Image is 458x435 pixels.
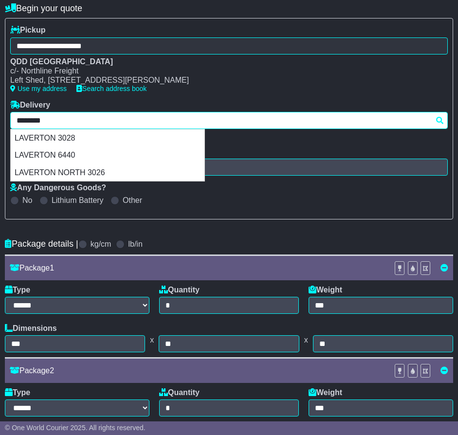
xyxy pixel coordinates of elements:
div: Package [5,263,389,272]
div: LAVERTON 3028 [11,129,204,146]
label: Type [5,285,30,294]
label: Dimensions [5,324,57,333]
label: Lithium Battery [52,196,104,205]
label: Quantity [159,285,200,294]
span: © One World Courier 2025. All rights reserved. [5,424,146,432]
label: Other [123,196,142,205]
a: Remove this item [440,366,448,375]
div: LAVERTON NORTH 3026 [11,164,204,181]
label: Weight [309,388,342,397]
label: kg/cm [91,239,111,249]
div: LAVERTON 6440 [11,146,204,163]
label: Quantity [159,388,200,397]
span: 1 [50,264,54,272]
a: Remove this item [440,264,448,272]
h4: Package details | [5,239,78,249]
span: 2 [50,366,54,375]
a: Use my address [10,85,67,92]
span: x [299,335,313,344]
label: lb/in [128,239,142,249]
label: No [22,196,32,205]
label: Delivery [10,100,50,109]
div: Left Shed, [STREET_ADDRESS][PERSON_NAME] [10,75,438,85]
h4: Begin your quote [5,3,453,14]
label: Pickup [10,25,45,35]
span: x [145,335,159,344]
label: Type [5,388,30,397]
label: Any Dangerous Goods? [10,183,106,192]
a: Search address book [76,85,147,92]
div: QDD [GEOGRAPHIC_DATA] [10,57,438,66]
div: Package [5,366,389,375]
div: c/- Northline Freight [10,66,438,75]
label: Weight [309,285,342,294]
